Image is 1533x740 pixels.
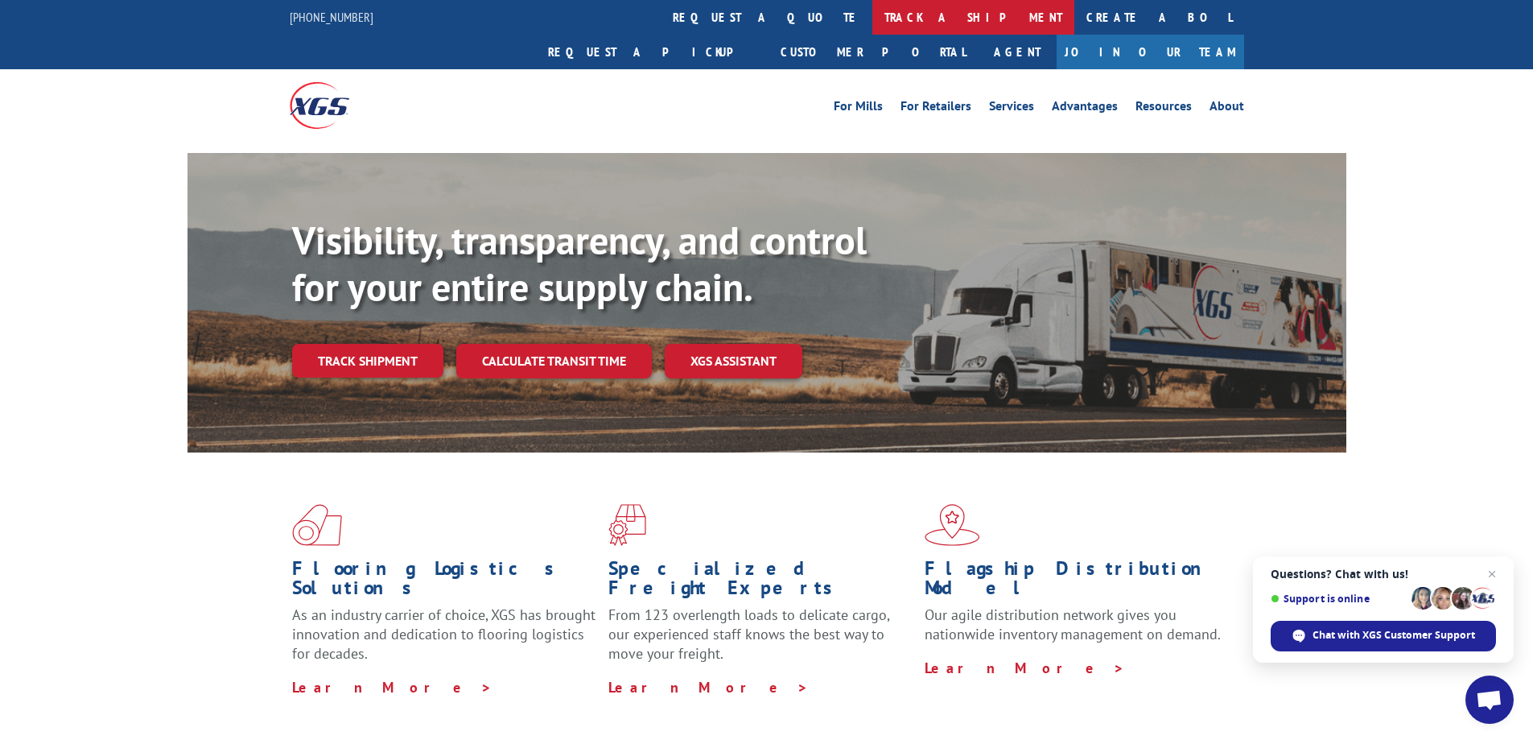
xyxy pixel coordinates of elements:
[292,678,492,697] a: Learn More >
[1135,100,1192,118] a: Resources
[608,606,913,677] p: From 123 overlength loads to delicate cargo, our experienced staff knows the best way to move you...
[292,606,595,663] span: As an industry carrier of choice, XGS has brought innovation and dedication to flooring logistics...
[608,504,646,546] img: xgs-icon-focused-on-flooring-red
[1052,100,1118,118] a: Advantages
[1057,35,1244,69] a: Join Our Team
[1465,676,1514,724] div: Open chat
[1482,564,1502,584] span: Close chat
[292,504,342,546] img: xgs-icon-total-supply-chain-intelligence-red
[900,100,971,118] a: For Retailers
[292,344,443,378] a: Track shipment
[1271,593,1406,605] span: Support is online
[978,35,1057,69] a: Agent
[608,559,913,606] h1: Specialized Freight Experts
[1210,100,1244,118] a: About
[925,606,1221,643] span: Our agile distribution network gives you nationwide inventory management on demand.
[536,35,769,69] a: Request a pickup
[1271,621,1496,651] div: Chat with XGS Customer Support
[925,504,980,546] img: xgs-icon-flagship-distribution-model-red
[456,344,652,378] a: Calculate transit time
[925,559,1229,606] h1: Flagship Distribution Model
[290,9,373,25] a: [PHONE_NUMBER]
[292,215,867,312] b: Visibility, transparency, and control for your entire supply chain.
[925,659,1125,677] a: Learn More >
[989,100,1034,118] a: Services
[292,559,596,606] h1: Flooring Logistics Solutions
[769,35,978,69] a: Customer Portal
[1313,628,1475,643] span: Chat with XGS Customer Support
[834,100,883,118] a: For Mills
[608,678,809,697] a: Learn More >
[1271,568,1496,581] span: Questions? Chat with us!
[665,344,802,378] a: XGS ASSISTANT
